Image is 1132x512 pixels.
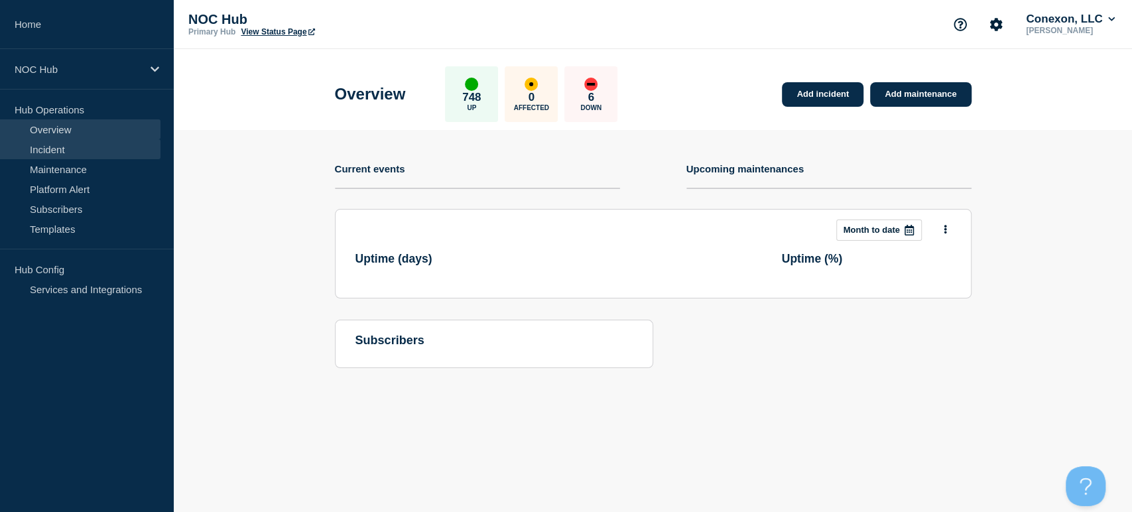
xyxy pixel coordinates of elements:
[982,11,1010,38] button: Account settings
[844,225,900,235] p: Month to date
[580,104,601,111] p: Down
[836,220,922,241] button: Month to date
[782,252,951,266] h3: Uptime ( % )
[525,78,538,91] div: affected
[529,91,535,104] p: 0
[462,91,481,104] p: 748
[1023,13,1117,26] button: Conexon, LLC
[588,91,594,104] p: 6
[514,104,549,111] p: Affected
[335,85,406,103] h1: Overview
[467,104,476,111] p: Up
[686,163,804,174] h4: Upcoming maintenances
[465,78,478,91] div: up
[946,11,974,38] button: Support
[188,12,454,27] p: NOC Hub
[870,82,971,107] a: Add maintenance
[1023,26,1117,35] p: [PERSON_NAME]
[1066,466,1105,506] iframe: Help Scout Beacon - Open
[335,163,405,174] h4: Current events
[241,27,314,36] a: View Status Page
[355,252,525,266] h3: Uptime ( days )
[584,78,597,91] div: down
[355,334,633,348] h4: subscribers
[15,64,142,75] p: NOC Hub
[782,82,863,107] a: Add incident
[188,27,235,36] p: Primary Hub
